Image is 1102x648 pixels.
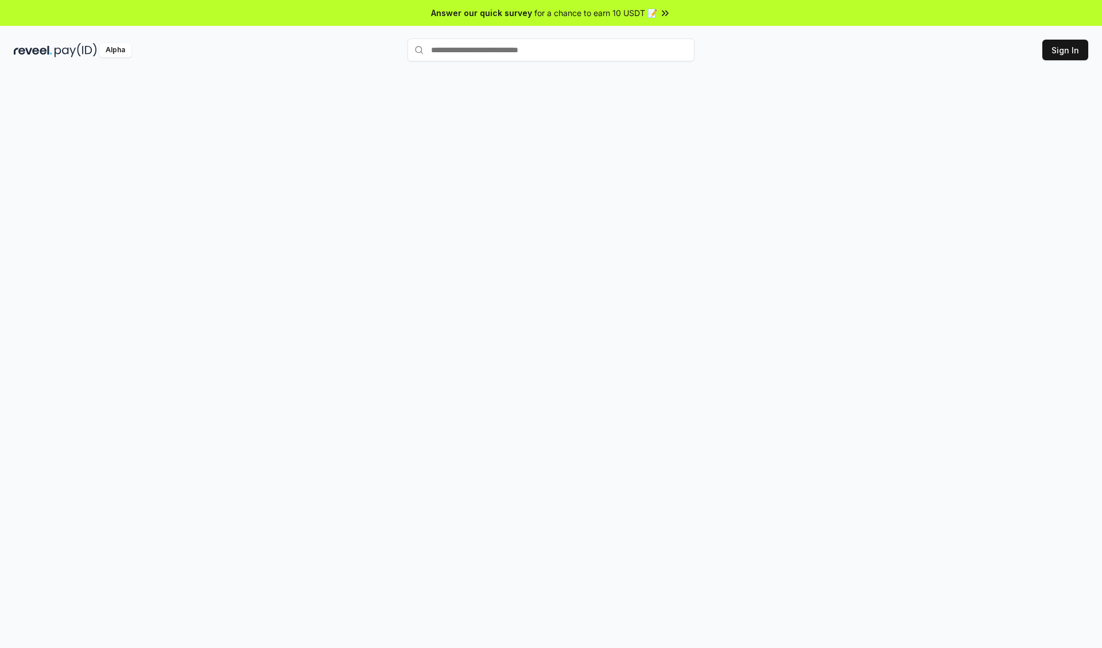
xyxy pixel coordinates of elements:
div: Alpha [99,43,131,57]
img: pay_id [55,43,97,57]
span: Answer our quick survey [431,7,532,19]
img: reveel_dark [14,43,52,57]
button: Sign In [1042,40,1088,60]
span: for a chance to earn 10 USDT 📝 [534,7,657,19]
